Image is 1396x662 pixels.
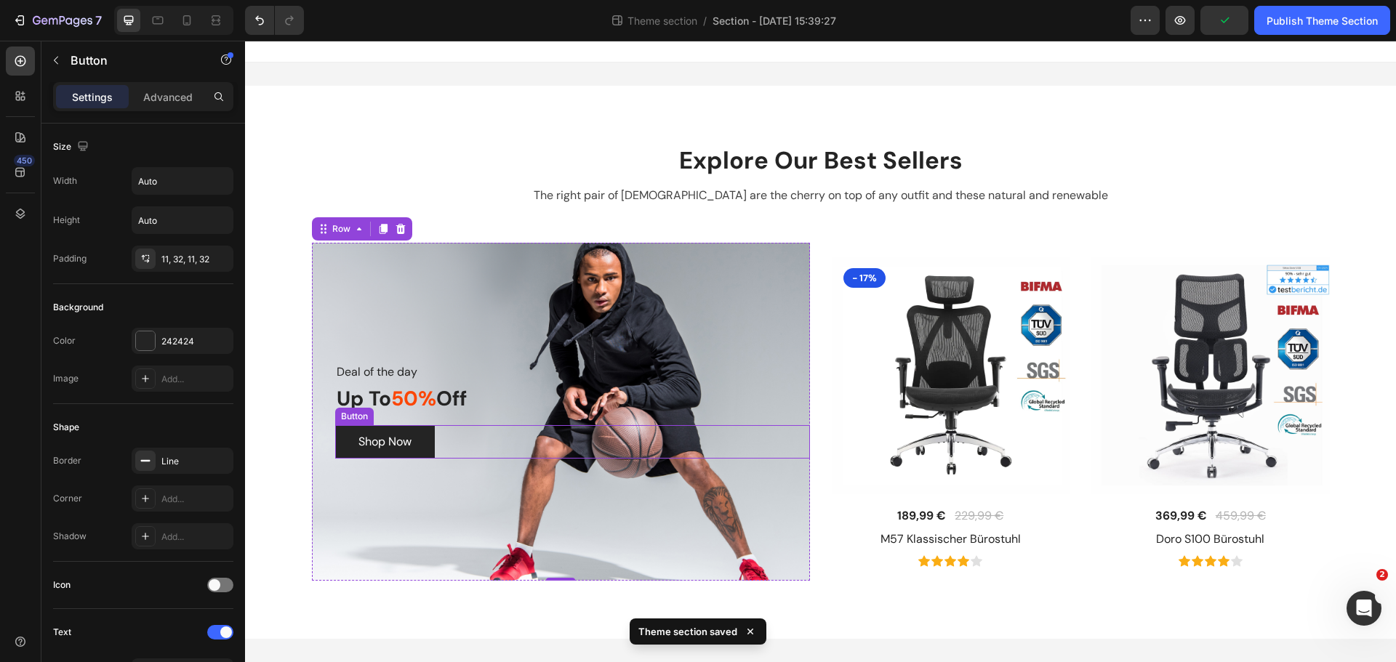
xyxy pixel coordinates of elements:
[53,372,79,385] div: Image
[909,465,963,485] div: 369,99 €
[651,465,702,485] div: 189,99 €
[703,13,707,28] span: /
[72,89,113,105] p: Settings
[53,530,87,543] div: Shadow
[1347,591,1381,626] iframe: Intercom live chat
[95,12,102,29] p: 7
[1254,6,1390,35] button: Publish Theme Section
[53,174,77,187] div: Width
[161,373,230,386] div: Add...
[245,41,1396,662] iframe: To enrich screen reader interactions, please activate Accessibility in Grammarly extension settings
[53,492,82,505] div: Corner
[53,301,103,314] div: Background
[245,6,304,35] div: Undo/Redo
[587,488,825,509] h1: M57 Klassischer Bürostuhl
[53,334,76,347] div: Color
[132,168,233,194] input: Auto
[53,578,71,592] div: Icon
[1376,569,1388,581] span: 2
[638,624,737,639] p: Theme section saved
[161,455,230,468] div: Line
[71,52,194,69] p: Button
[598,227,641,248] pre: - 17%
[708,465,760,485] div: 229,99 €
[53,214,80,227] div: Height
[143,89,193,105] p: Advanced
[161,335,230,348] div: 242424
[625,13,700,28] span: Theme section
[6,6,108,35] button: 7
[132,207,233,233] input: Auto
[53,626,71,639] div: Text
[846,488,1085,509] h1: Doro S100 Bürostuhl
[161,530,230,544] div: Add...
[53,454,81,467] div: Border
[161,493,230,506] div: Add...
[161,253,230,266] div: 11, 32, 11, 32
[969,465,1022,485] div: 459,99 €
[53,421,79,434] div: Shape
[713,13,836,28] span: Section - [DATE] 15:39:27
[1267,13,1378,28] div: Publish Theme Section
[53,252,87,265] div: Padding
[14,155,35,166] div: 450
[53,137,92,157] div: Size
